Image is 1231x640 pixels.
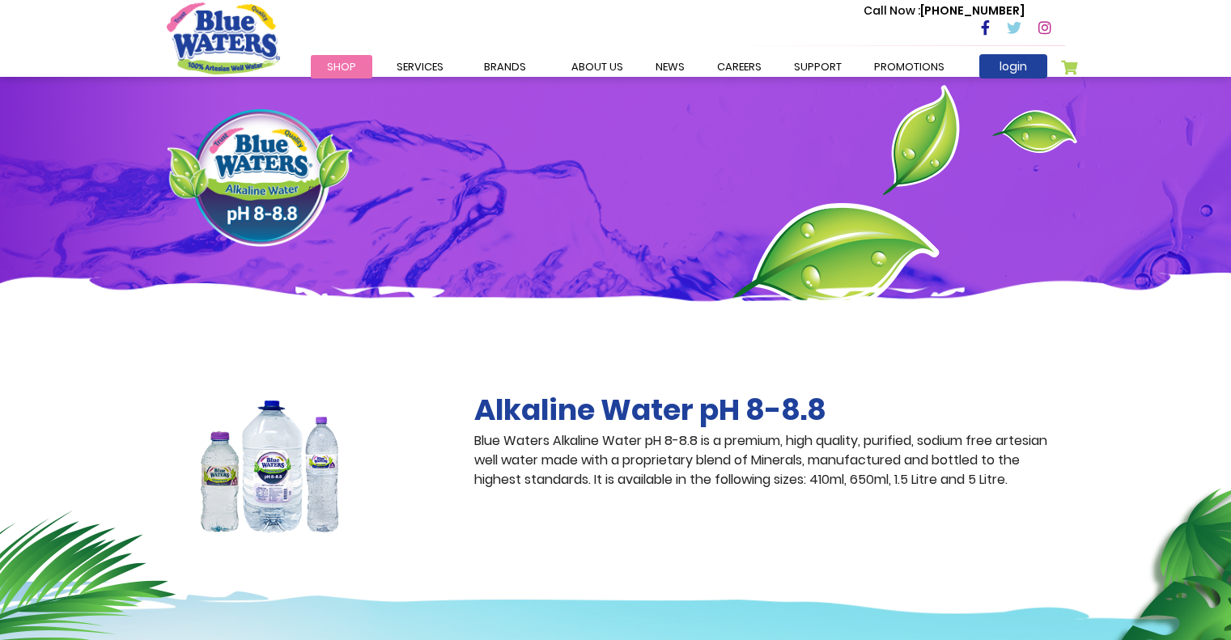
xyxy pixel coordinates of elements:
[474,431,1065,490] p: Blue Waters Alkaline Water pH 8-8.8 is a premium, high quality, purified, sodium free artesian we...
[555,55,639,78] a: about us
[474,392,1065,427] h2: Alkaline Water pH 8-8.8
[864,2,920,19] span: Call Now :
[639,55,701,78] a: News
[701,55,778,78] a: careers
[484,59,526,74] span: Brands
[167,2,280,74] a: store logo
[979,54,1047,78] a: login
[864,2,1025,19] p: [PHONE_NUMBER]
[397,59,444,74] span: Services
[858,55,961,78] a: Promotions
[327,59,356,74] span: Shop
[778,55,858,78] a: support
